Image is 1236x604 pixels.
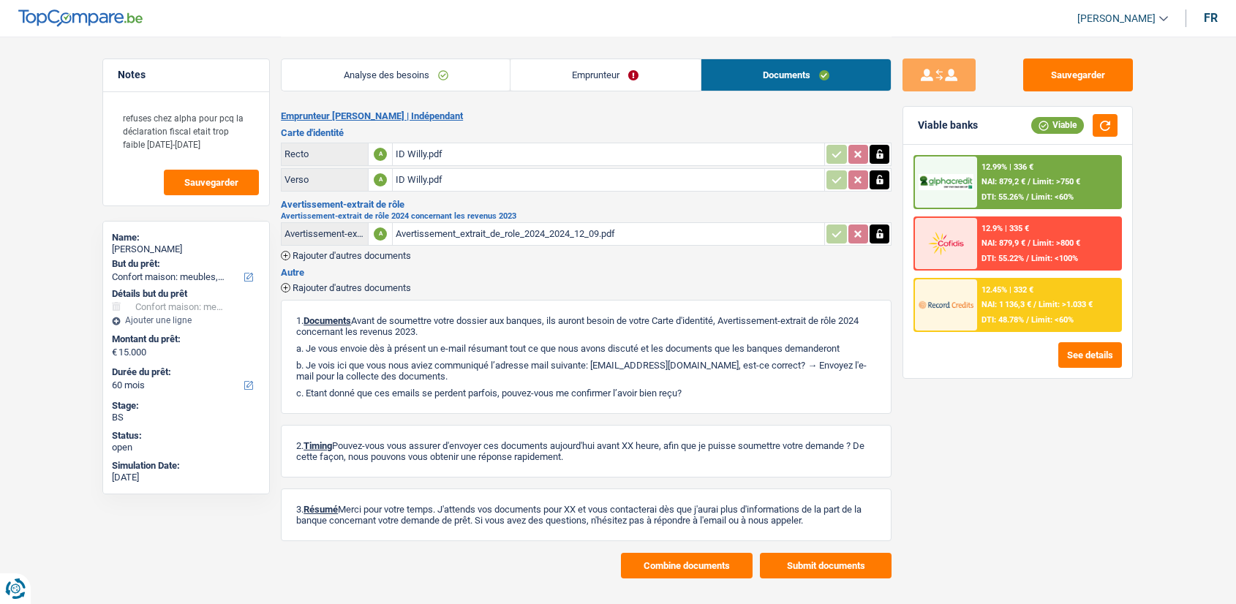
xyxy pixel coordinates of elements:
[281,200,892,209] h3: Avertissement-extrait de rôle
[1039,300,1093,309] span: Limit: >1.033 €
[1031,117,1084,133] div: Viable
[112,472,260,483] div: [DATE]
[284,228,365,239] div: Avertissement-extrait de rôle 2024 concernant les revenus 2023
[981,300,1031,309] span: NAI: 1 136,3 €
[701,59,892,91] a: Documents
[112,258,257,270] label: But du prêt:
[112,366,257,378] label: Durée du prêt:
[1026,192,1029,202] span: /
[304,315,351,326] span: Documents
[296,440,876,462] p: 2. Pouvez-vous vous assurer d'envoyer ces documents aujourd'hui avant XX heure, afin que je puiss...
[919,174,973,191] img: AlphaCredit
[981,162,1033,172] div: 12.99% | 336 €
[293,283,411,292] span: Rajouter d'autres documents
[919,230,973,257] img: Cofidis
[396,169,821,191] div: ID Willy.pdf
[281,128,892,137] h3: Carte d'identité
[296,343,876,354] p: a. Je vous envoie dès à présent un e-mail résumant tout ce que nous avons discuté et les doc...
[296,360,876,382] p: b. Je vois ici que vous nous aviez communiqué l’adresse mail suivante: [EMAIL_ADDRESS][DOMAIN_NA...
[1058,342,1122,368] button: See details
[112,412,260,423] div: BS
[112,347,117,358] span: €
[184,178,238,187] span: Sauvegarder
[981,315,1024,325] span: DTI: 48.78%
[396,223,821,245] div: Avertissement_extrait_de_role_2024_2024_12_09.pdf
[621,553,753,578] button: Combine documents
[374,148,387,161] div: A
[510,59,701,91] a: Emprunteur
[1033,238,1080,248] span: Limit: >800 €
[396,143,821,165] div: ID Willy.pdf
[981,177,1025,186] span: NAI: 879,2 €
[1077,12,1156,25] span: [PERSON_NAME]
[112,430,260,442] div: Status:
[981,254,1024,263] span: DTI: 55.22%
[918,119,978,132] div: Viable banks
[296,388,876,399] p: c. Etant donné que ces emails se perdent parfois, pouvez-vous me confirmer l’avoir bien reçu?
[1031,315,1074,325] span: Limit: <60%
[281,283,411,292] button: Rajouter d'autres documents
[919,291,973,318] img: Record Credits
[1026,315,1029,325] span: /
[112,400,260,412] div: Stage:
[112,333,257,345] label: Montant du prêt:
[284,174,365,185] div: Verso
[284,148,365,159] div: Recto
[281,268,892,277] h3: Autre
[112,460,260,472] div: Simulation Date:
[112,244,260,255] div: [PERSON_NAME]
[981,238,1025,248] span: NAI: 879,9 €
[281,251,411,260] button: Rajouter d'autres documents
[296,315,876,337] p: 1. Avant de soumettre votre dossier aux banques, ils auront besoin de votre Carte d'identité, Ave...
[304,440,332,451] span: Timing
[1028,177,1030,186] span: /
[282,59,510,91] a: Analyse des besoins
[304,504,338,515] span: Résumé
[164,170,259,195] button: Sauvegarder
[981,224,1029,233] div: 12.9% | 335 €
[981,192,1024,202] span: DTI: 55.26%
[112,288,260,300] div: Détails but du prêt
[281,212,892,220] h2: Avertissement-extrait de rôle 2024 concernant les revenus 2023
[1031,254,1078,263] span: Limit: <100%
[118,69,255,81] h5: Notes
[981,285,1033,295] div: 12.45% | 332 €
[18,10,143,27] img: TopCompare Logo
[112,442,260,453] div: open
[1028,238,1030,248] span: /
[112,315,260,325] div: Ajouter une ligne
[1023,58,1133,91] button: Sauvegarder
[1033,177,1080,186] span: Limit: >750 €
[281,110,892,122] h2: Emprunteur [PERSON_NAME] | Indépendant
[374,227,387,241] div: A
[293,251,411,260] span: Rajouter d'autres documents
[1026,254,1029,263] span: /
[1031,192,1074,202] span: Limit: <60%
[1066,7,1168,31] a: [PERSON_NAME]
[112,232,260,244] div: Name:
[296,504,876,526] p: 3. Merci pour votre temps. J'attends vos documents pour XX et vous contacterai dès que j'aurai p...
[1204,11,1218,25] div: fr
[1033,300,1036,309] span: /
[760,553,892,578] button: Submit documents
[374,173,387,186] div: A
